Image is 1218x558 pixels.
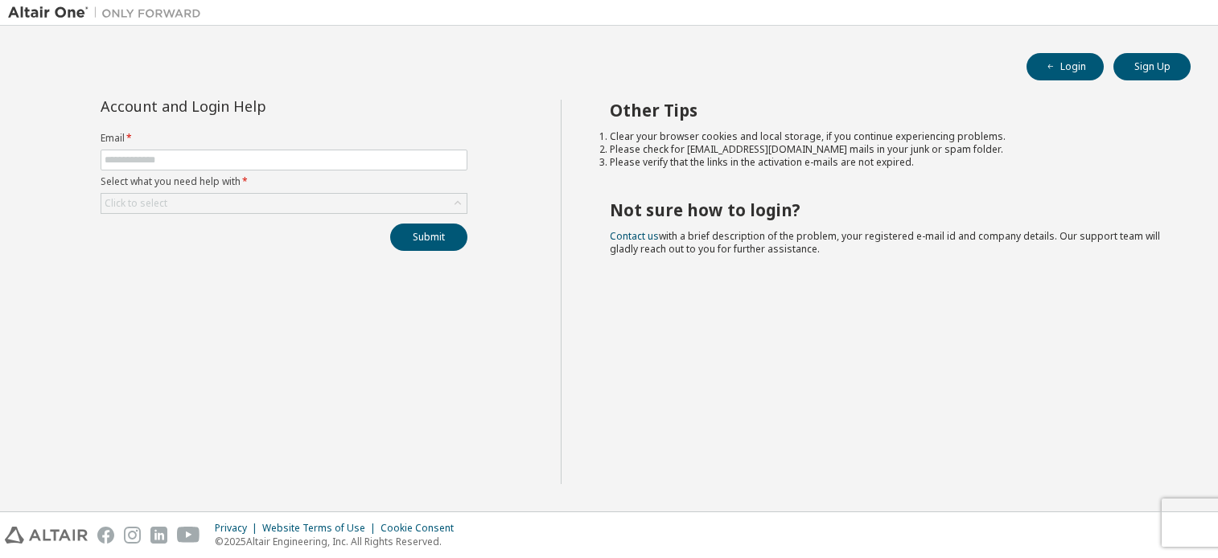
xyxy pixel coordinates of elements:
[610,156,1162,169] li: Please verify that the links in the activation e-mails are not expired.
[124,527,141,544] img: instagram.svg
[150,527,167,544] img: linkedin.svg
[101,175,467,188] label: Select what you need help with
[5,527,88,544] img: altair_logo.svg
[610,130,1162,143] li: Clear your browser cookies and local storage, if you continue experiencing problems.
[101,100,394,113] div: Account and Login Help
[97,527,114,544] img: facebook.svg
[177,527,200,544] img: youtube.svg
[101,194,467,213] div: Click to select
[381,522,463,535] div: Cookie Consent
[390,224,467,251] button: Submit
[1113,53,1191,80] button: Sign Up
[610,100,1162,121] h2: Other Tips
[215,522,262,535] div: Privacy
[215,535,463,548] p: © 2025 Altair Engineering, Inc. All Rights Reserved.
[610,199,1162,220] h2: Not sure how to login?
[610,229,1160,256] span: with a brief description of the problem, your registered e-mail id and company details. Our suppo...
[262,522,381,535] div: Website Terms of Use
[105,197,167,210] div: Click to select
[610,143,1162,156] li: Please check for [EMAIL_ADDRESS][DOMAIN_NAME] mails in your junk or spam folder.
[1027,53,1104,80] button: Login
[610,229,659,243] a: Contact us
[8,5,209,21] img: Altair One
[101,132,467,145] label: Email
